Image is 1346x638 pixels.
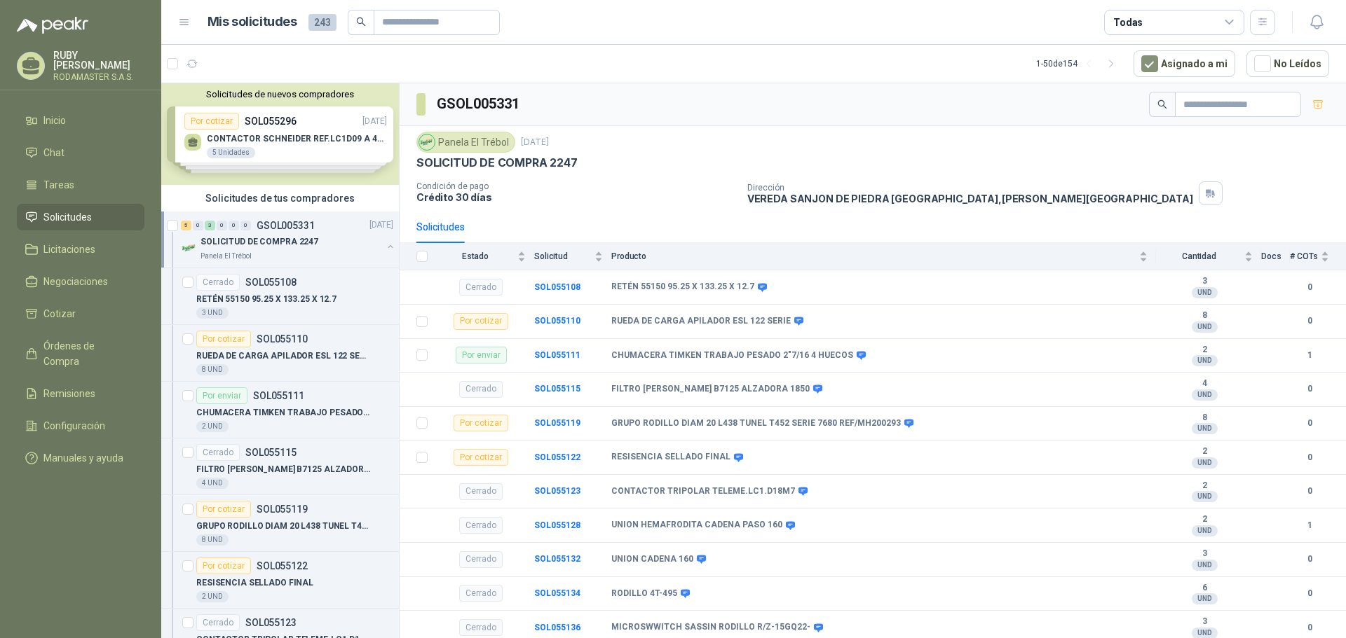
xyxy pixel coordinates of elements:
[611,384,810,395] b: FILTRO [PERSON_NAME] B7125 ALZADORA 1850
[1290,314,1329,328] b: 0
[416,191,736,203] p: Crédito 30 días
[1156,310,1253,321] b: 8
[196,520,371,533] p: GRUPO RODILLO DIAM 20 L438 TUNEL T452 SERIE 7680 REF/MH200293
[200,251,252,262] p: Panela El Trébol
[611,282,754,293] b: RETÉN 55150 95.25 X 133.25 X 12.7
[459,483,503,500] div: Cerrado
[1290,451,1329,464] b: 0
[416,219,465,235] div: Solicitudes
[747,183,1193,193] p: Dirección
[229,221,239,230] div: 0
[1290,382,1329,396] b: 0
[1290,243,1346,270] th: # COTs
[1156,276,1253,287] b: 3
[161,495,399,552] a: Por cotizarSOL055119GRUPO RODILLO DIAM 20 L438 TUNEL T452 SERIE 7680 REF/MH2002938 UND
[196,614,240,631] div: Cerrado
[611,554,693,565] b: UNION CADENA 160
[1290,553,1329,566] b: 0
[534,486,580,496] a: SOL055123
[611,588,677,599] b: RODILLO 4T-495
[196,364,229,375] div: 8 UND
[43,177,74,193] span: Tareas
[611,251,1136,261] span: Producto
[1192,389,1218,401] div: UND
[196,501,251,518] div: Por cotizar
[253,391,304,401] p: SOL055111
[208,12,297,32] h1: Mis solicitudes
[534,623,580,632] b: SOL055136
[167,89,393,99] button: Solicitudes de nuevos compradores
[436,251,515,261] span: Estado
[436,243,534,270] th: Estado
[534,282,580,292] a: SOL055108
[257,561,308,571] p: SOL055122
[534,316,580,326] a: SOL055110
[459,551,503,568] div: Cerrado
[43,145,64,160] span: Chat
[1290,251,1318,261] span: # COTs
[534,384,580,394] a: SOL055115
[161,268,399,325] a: CerradoSOL055108RETÉN 55150 95.25 X 133.25 X 12.73 UND
[1156,412,1253,424] b: 8
[17,333,144,375] a: Órdenes de Compra
[1134,50,1235,77] button: Asignado a mi
[747,193,1193,204] p: VEREDA SANJON DE PIEDRA [GEOGRAPHIC_DATA] , [PERSON_NAME][GEOGRAPHIC_DATA]
[1156,345,1253,356] b: 2
[611,243,1156,270] th: Producto
[161,382,399,438] a: Por enviarSOL055111CHUMACERA TIMKEN TRABAJO PESADO 2"7/16 4 HUECOS2 UND
[161,325,399,382] a: Por cotizarSOL055110RUEDA DE CARGA APILADOR ESL 122 SERIE8 UND
[193,221,203,230] div: 0
[419,134,435,150] img: Company Logo
[369,219,393,233] p: [DATE]
[1036,53,1122,75] div: 1 - 50 de 154
[196,349,371,363] p: RUEDA DE CARGA APILADOR ESL 122 SERIE
[17,17,88,34] img: Logo peakr
[459,381,503,398] div: Cerrado
[17,172,144,198] a: Tareas
[1156,616,1253,627] b: 3
[454,449,508,466] div: Por cotizar
[308,14,336,31] span: 243
[1192,593,1218,604] div: UND
[534,418,580,428] b: SOL055119
[416,132,515,153] div: Panela El Trébol
[534,350,580,360] a: SOL055111
[534,452,580,462] b: SOL055122
[459,585,503,602] div: Cerrado
[1290,281,1329,294] b: 0
[1113,15,1143,30] div: Todas
[459,619,503,636] div: Cerrado
[17,107,144,134] a: Inicio
[43,242,95,257] span: Licitaciones
[611,486,795,497] b: CONTACTOR TRIPOLAR TELEME.LC1.D18M7
[1157,99,1167,109] span: search
[196,534,229,546] div: 8 UND
[1261,243,1290,270] th: Docs
[43,274,108,289] span: Negociaciones
[611,350,853,361] b: CHUMACERA TIMKEN TRABAJO PESADO 2"7/16 4 HUECOS
[1290,621,1329,634] b: 0
[454,313,508,330] div: Por cotizar
[257,504,308,514] p: SOL055119
[1192,560,1218,571] div: UND
[1290,485,1329,498] b: 0
[53,50,144,70] p: RUBY [PERSON_NAME]
[611,520,782,531] b: UNION HEMAFRODITA CADENA PASO 160
[534,554,580,564] b: SOL055132
[1156,251,1242,261] span: Cantidad
[196,478,229,489] div: 4 UND
[196,576,313,590] p: RESISENCIA SELLADO FINAL
[17,412,144,439] a: Configuración
[53,73,144,81] p: RODAMASTER S.A.S.
[196,421,229,432] div: 2 UND
[43,450,123,466] span: Manuales y ayuda
[1192,321,1218,333] div: UND
[17,445,144,471] a: Manuales y ayuda
[161,185,399,211] div: Solicitudes de tus compradores
[196,591,229,602] div: 2 UND
[521,136,549,149] p: [DATE]
[459,517,503,534] div: Cerrado
[1246,50,1329,77] button: No Leídos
